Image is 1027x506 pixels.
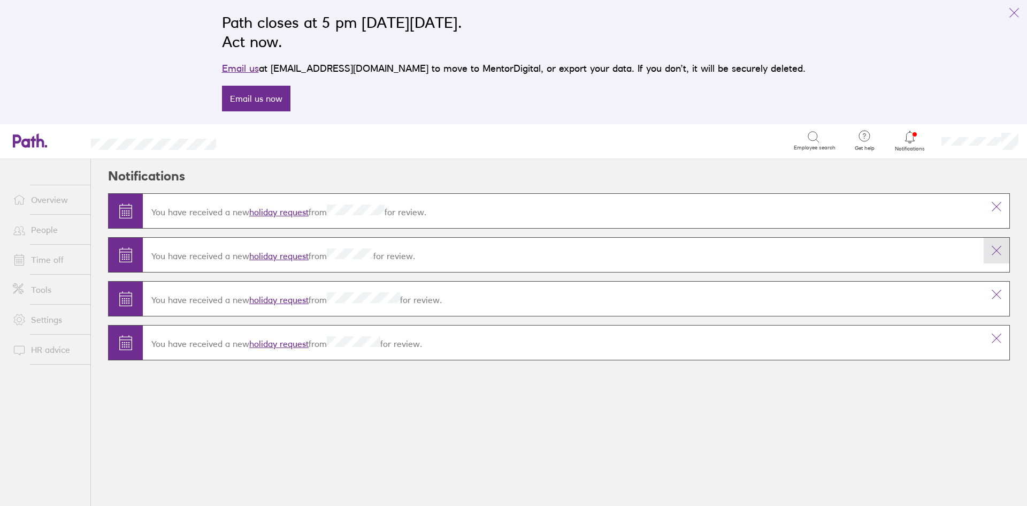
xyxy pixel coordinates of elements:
[4,189,90,210] a: Overview
[222,61,806,76] p: at [EMAIL_ADDRESS][DOMAIN_NAME] to move to MentorDigital, or export your data. If you don’t, it w...
[151,292,975,305] p: You have received a new from for review.
[893,130,928,152] a: Notifications
[108,159,185,193] h2: Notifications
[4,339,90,360] a: HR advice
[222,63,259,74] a: Email us
[4,309,90,330] a: Settings
[4,279,90,300] a: Tools
[249,338,309,349] a: holiday request
[249,294,309,305] a: holiday request
[151,336,975,349] p: You have received a new from for review.
[4,249,90,270] a: Time off
[249,251,309,261] a: holiday request
[245,135,272,145] div: Search
[4,219,90,240] a: People
[222,13,806,51] h2: Path closes at 5 pm [DATE][DATE]. Act now.
[222,86,290,111] a: Email us now
[151,205,975,217] p: You have received a new from for review.
[893,146,928,152] span: Notifications
[151,248,975,261] p: You have received a new from for review.
[249,207,309,217] a: holiday request
[847,145,882,152] span: Get help
[794,145,836,151] span: Employee search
